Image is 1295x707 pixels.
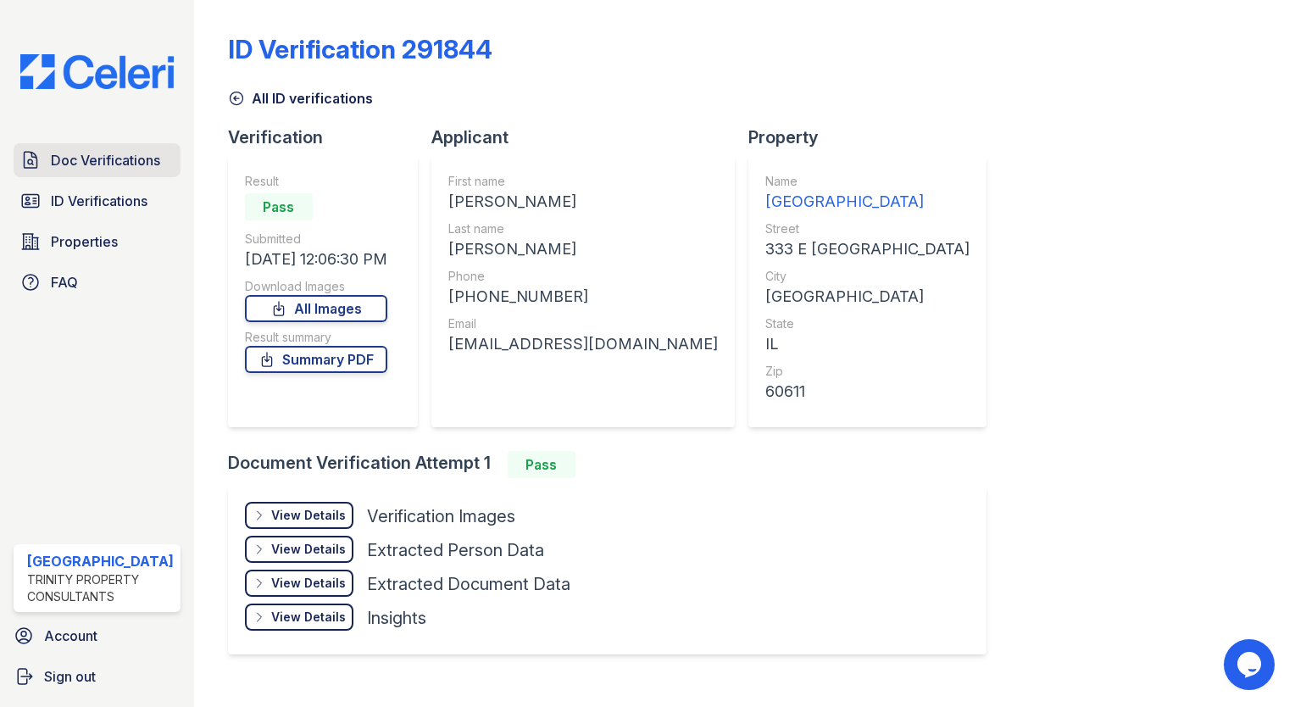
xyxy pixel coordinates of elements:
div: Result summary [245,329,387,346]
div: View Details [271,541,346,558]
div: Street [765,220,970,237]
div: View Details [271,507,346,524]
div: ID Verification 291844 [228,34,492,64]
div: [PERSON_NAME] [448,237,718,261]
div: First name [448,173,718,190]
div: Zip [765,363,970,380]
div: State [765,315,970,332]
div: [EMAIL_ADDRESS][DOMAIN_NAME] [448,332,718,356]
div: 60611 [765,380,970,404]
div: [PHONE_NUMBER] [448,285,718,309]
div: Applicant [431,125,748,149]
div: Download Images [245,278,387,295]
div: [GEOGRAPHIC_DATA] [765,285,970,309]
span: Doc Verifications [51,150,160,170]
div: Result [245,173,387,190]
div: View Details [271,609,346,626]
div: Email [448,315,718,332]
div: Name [765,173,970,190]
span: Sign out [44,666,96,687]
a: Doc Verifications [14,143,181,177]
iframe: chat widget [1224,639,1278,690]
div: City [765,268,970,285]
a: Account [7,619,187,653]
div: Property [748,125,1000,149]
div: Last name [448,220,718,237]
div: Extracted Document Data [367,572,570,596]
div: Insights [367,606,426,630]
img: CE_Logo_Blue-a8612792a0a2168367f1c8372b55b34899dd931a85d93a1a3d3e32e68fde9ad4.png [7,54,187,89]
span: Properties [51,231,118,252]
div: Submitted [245,231,387,248]
a: Sign out [7,660,187,693]
div: [GEOGRAPHIC_DATA] [765,190,970,214]
span: Account [44,626,97,646]
span: FAQ [51,272,78,292]
div: Phone [448,268,718,285]
div: Trinity Property Consultants [27,571,174,605]
div: [GEOGRAPHIC_DATA] [27,551,174,571]
a: FAQ [14,265,181,299]
a: All ID verifications [228,88,373,109]
div: [DATE] 12:06:30 PM [245,248,387,271]
div: IL [765,332,970,356]
div: Pass [508,451,575,478]
a: ID Verifications [14,184,181,218]
div: Verification Images [367,504,515,528]
div: Extracted Person Data [367,538,544,562]
a: All Images [245,295,387,322]
div: View Details [271,575,346,592]
div: [PERSON_NAME] [448,190,718,214]
a: Properties [14,225,181,259]
div: Pass [245,193,313,220]
div: Verification [228,125,431,149]
div: 333 E [GEOGRAPHIC_DATA] [765,237,970,261]
span: ID Verifications [51,191,147,211]
a: Name [GEOGRAPHIC_DATA] [765,173,970,214]
div: Document Verification Attempt 1 [228,451,1000,478]
a: Summary PDF [245,346,387,373]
